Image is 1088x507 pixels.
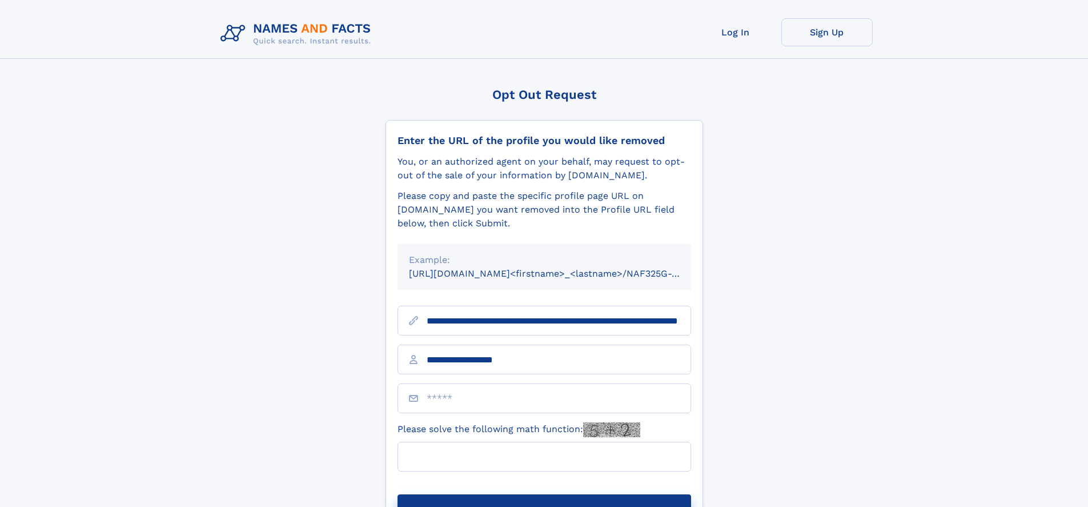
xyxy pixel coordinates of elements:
[216,18,380,49] img: Logo Names and Facts
[409,268,713,279] small: [URL][DOMAIN_NAME]<firstname>_<lastname>/NAF325G-xxxxxxxx
[690,18,781,46] a: Log In
[409,253,680,267] div: Example:
[386,87,703,102] div: Opt Out Request
[398,134,691,147] div: Enter the URL of the profile you would like removed
[398,422,640,437] label: Please solve the following math function:
[398,189,691,230] div: Please copy and paste the specific profile page URL on [DOMAIN_NAME] you want removed into the Pr...
[398,155,691,182] div: You, or an authorized agent on your behalf, may request to opt-out of the sale of your informatio...
[781,18,873,46] a: Sign Up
